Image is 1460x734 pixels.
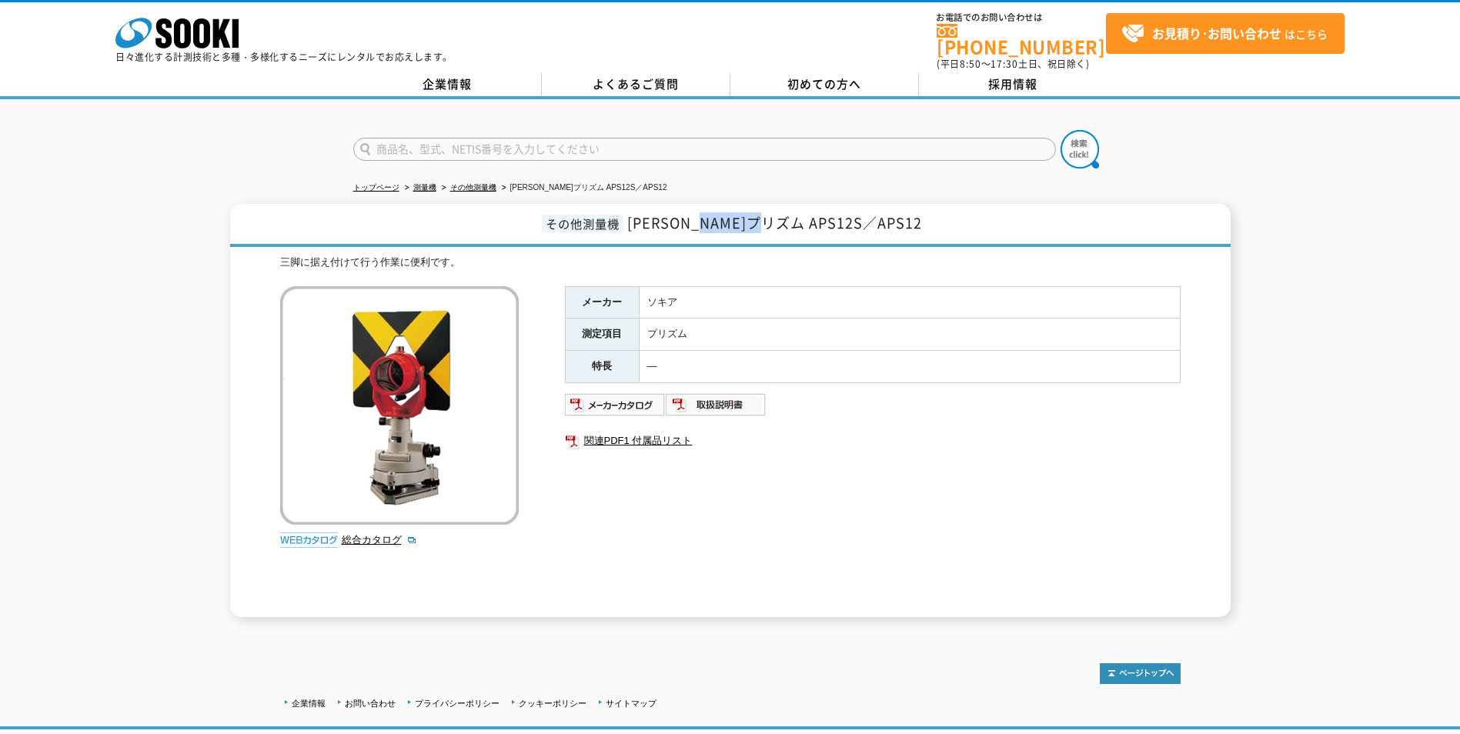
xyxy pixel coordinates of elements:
a: 企業情報 [353,73,542,96]
th: メーカー [565,286,639,319]
a: プライバシーポリシー [415,699,499,708]
img: メーカーカタログ [565,392,666,417]
span: 初めての方へ [787,75,861,92]
span: 17:30 [991,57,1018,71]
a: クッキーポリシー [519,699,586,708]
td: プリズム [639,319,1180,351]
img: 取扱説明書 [666,392,767,417]
a: 取扱説明書 [666,402,767,414]
p: 日々進化する計測技術と多種・多様化するニーズにレンタルでお応えします。 [115,52,453,62]
a: 企業情報 [292,699,326,708]
th: 測定項目 [565,319,639,351]
td: ソキア [639,286,1180,319]
a: お見積り･お問い合わせはこちら [1106,13,1345,54]
th: 特長 [565,351,639,383]
span: はこちら [1121,22,1328,45]
a: 初めての方へ [730,73,919,96]
span: [PERSON_NAME]プリズム APS12S／APS12 [627,212,922,233]
img: 一素子プリズム APS12S／APS12 [280,286,519,525]
span: その他測量機 [542,215,623,232]
span: (平日 ～ 土日、祝日除く) [937,57,1089,71]
div: 三脚に据え付けて行う作業に便利です。 [280,255,1181,271]
span: お電話でのお問い合わせは [937,13,1106,22]
a: 採用情報 [919,73,1108,96]
strong: お見積り･お問い合わせ [1152,24,1281,42]
a: トップページ [353,183,399,192]
a: その他測量機 [450,183,496,192]
a: 総合カタログ [342,534,417,545]
a: 関連PDF1 付属品リスト [565,431,1181,451]
a: [PHONE_NUMBER] [937,24,1106,55]
a: サイトマップ [606,699,656,708]
a: よくあるご質問 [542,73,730,96]
li: [PERSON_NAME]プリズム APS12S／APS12 [499,180,667,196]
span: 8:50 [960,57,981,71]
img: webカタログ [280,532,338,548]
a: お問い合わせ [345,699,396,708]
td: ― [639,351,1180,383]
img: トップページへ [1100,663,1181,684]
a: メーカーカタログ [565,402,666,414]
a: 測量機 [413,183,436,192]
img: btn_search.png [1061,130,1099,168]
input: 商品名、型式、NETIS番号を入力してください [353,138,1056,161]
